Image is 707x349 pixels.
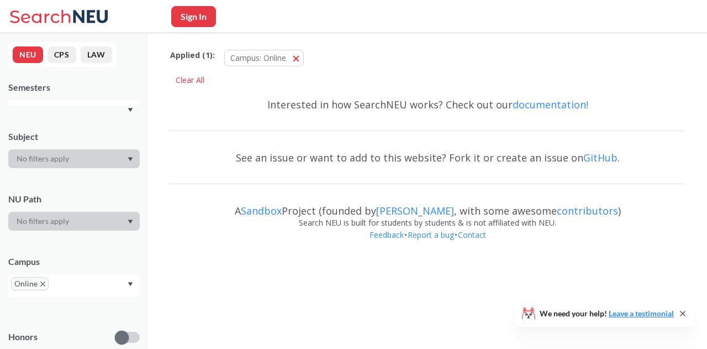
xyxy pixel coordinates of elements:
a: documentation! [513,98,588,111]
div: Interested in how SearchNEU works? Check out our [170,88,685,121]
p: Honors [8,331,38,343]
span: We need your help! [540,310,674,317]
button: CPS [48,46,76,63]
button: Sign In [171,6,216,27]
svg: X to remove pill [40,282,45,287]
a: GitHub [583,151,618,164]
span: Campus: Online [230,53,286,63]
a: Sandbox [241,204,282,217]
div: Search NEU is built for students by students & is not affiliated with NEU. [170,217,685,229]
div: Campus [8,256,140,268]
button: NEU [13,46,43,63]
div: • • [170,229,685,258]
a: Contact [457,230,487,240]
div: NU Path [8,193,140,205]
div: Clear All [170,72,210,88]
button: Campus: Online [224,50,304,66]
svg: Dropdown arrow [128,282,133,287]
a: [PERSON_NAME] [376,204,454,217]
div: A Project (founded by , with some awesome ) [170,195,685,217]
div: Subject [8,131,140,143]
div: Dropdown arrow [8,149,140,168]
a: Feedback [369,230,404,240]
span: OnlineX to remove pill [11,277,49,290]
div: OnlineX to remove pillDropdown arrow [8,274,140,297]
div: See an issue or want to add to this website? Fork it or create an issue on . [170,142,685,174]
div: Semesters [8,81,140,93]
span: Applied ( 1 ): [170,49,215,61]
svg: Dropdown arrow [128,220,133,224]
svg: Dropdown arrow [128,157,133,162]
svg: Dropdown arrow [128,108,133,112]
a: Leave a testimonial [609,309,674,318]
a: Report a bug [407,230,455,240]
div: Dropdown arrow [8,212,140,231]
a: contributors [557,204,618,217]
button: LAW [81,46,112,63]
